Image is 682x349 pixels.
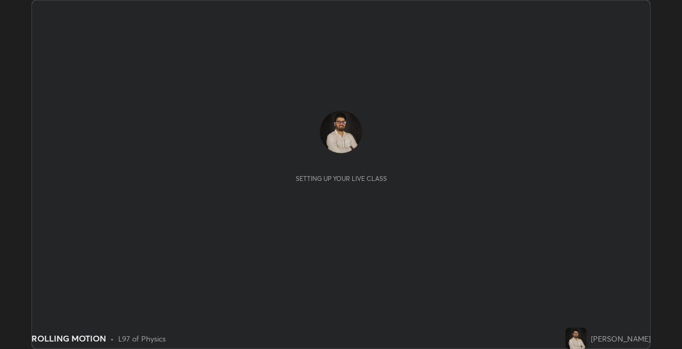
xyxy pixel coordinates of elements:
div: • [110,333,114,344]
div: L97 of Physics [118,333,166,344]
div: ROLLING MOTION [31,332,106,345]
div: Setting up your live class [296,174,387,183]
img: 0e46e2be205c4e8d9fb2a007bb4b7dd5.jpg [320,110,362,153]
div: [PERSON_NAME] [591,333,651,344]
img: 0e46e2be205c4e8d9fb2a007bb4b7dd5.jpg [565,328,587,349]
